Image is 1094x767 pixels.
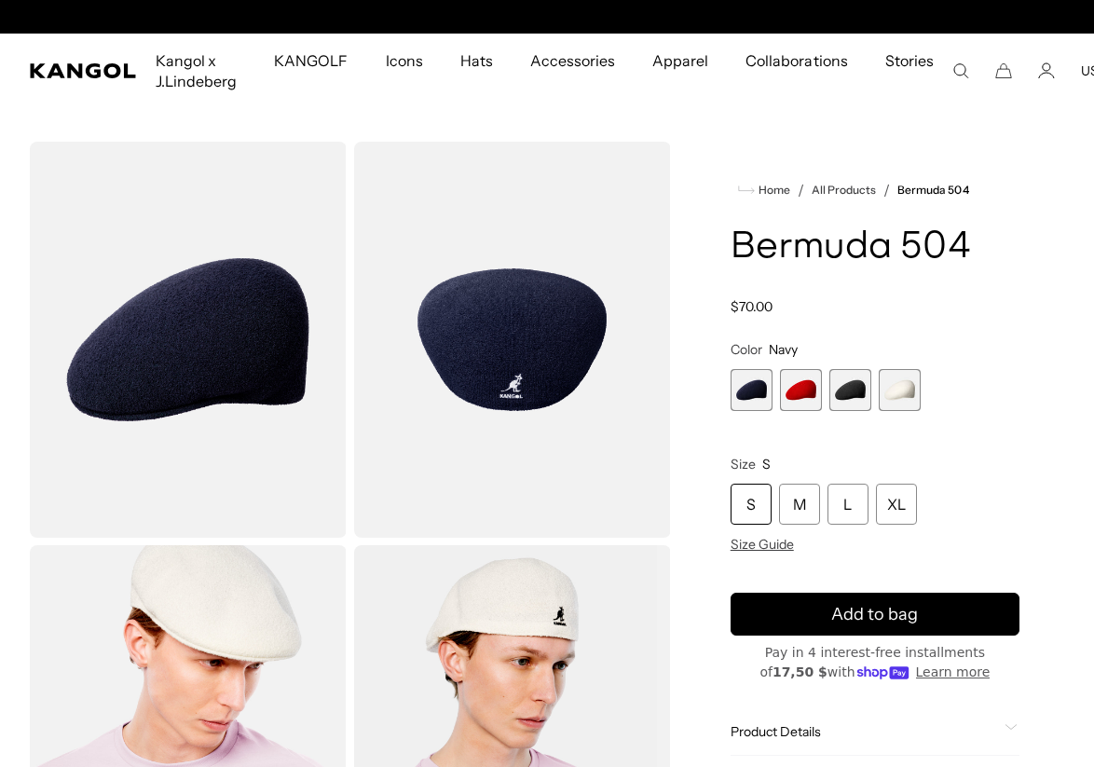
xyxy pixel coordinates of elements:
span: S [762,456,771,473]
span: Kangol x J.Lindeberg [156,34,237,108]
label: White [879,369,921,411]
span: Icons [386,34,423,88]
span: Product Details [731,723,997,740]
span: Navy [769,341,798,358]
a: Kangol [30,63,137,78]
label: Black [829,369,871,411]
li: / [790,179,804,201]
span: Apparel [652,34,708,88]
span: $70.00 [731,298,773,315]
span: KANGOLF [274,34,348,88]
div: M [779,484,820,525]
div: 3 of 4 [829,369,871,411]
span: Color [731,341,762,358]
a: Stories [867,34,952,108]
li: / [876,179,890,201]
span: Collaborations [745,34,847,88]
div: XL [876,484,917,525]
slideshow-component: Announcement bar [355,9,739,24]
span: Accessories [530,34,615,88]
a: Hats [442,34,512,88]
div: L [827,484,868,525]
a: KANGOLF [255,34,366,88]
span: Size Guide [731,536,794,553]
summary: Search here [952,62,969,79]
div: 1 of 2 [355,9,739,24]
h1: Bermuda 504 [731,227,1019,268]
label: Navy [731,369,773,411]
img: color-navy [354,142,671,538]
a: Apparel [634,34,727,88]
span: Add to bag [831,602,918,627]
span: Home [755,184,790,197]
nav: breadcrumbs [731,179,1019,201]
div: Announcement [355,9,739,24]
a: Collaborations [727,34,866,88]
a: Kangol x J.Lindeberg [137,34,255,108]
a: Bermuda 504 [897,184,968,197]
button: Add to bag [731,593,1019,636]
span: Hats [460,34,493,88]
div: 4 of 4 [879,369,921,411]
span: Size [731,456,756,473]
button: Cart [995,62,1012,79]
div: 1 of 4 [731,369,773,411]
span: Stories [885,34,934,108]
img: color-navy [30,142,347,538]
div: 2 of 4 [780,369,822,411]
label: Scarlet [780,369,822,411]
a: Account [1038,62,1055,79]
a: All Products [812,184,876,197]
a: Home [738,182,790,199]
div: S [731,484,772,525]
a: Accessories [512,34,634,88]
a: Icons [367,34,442,88]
